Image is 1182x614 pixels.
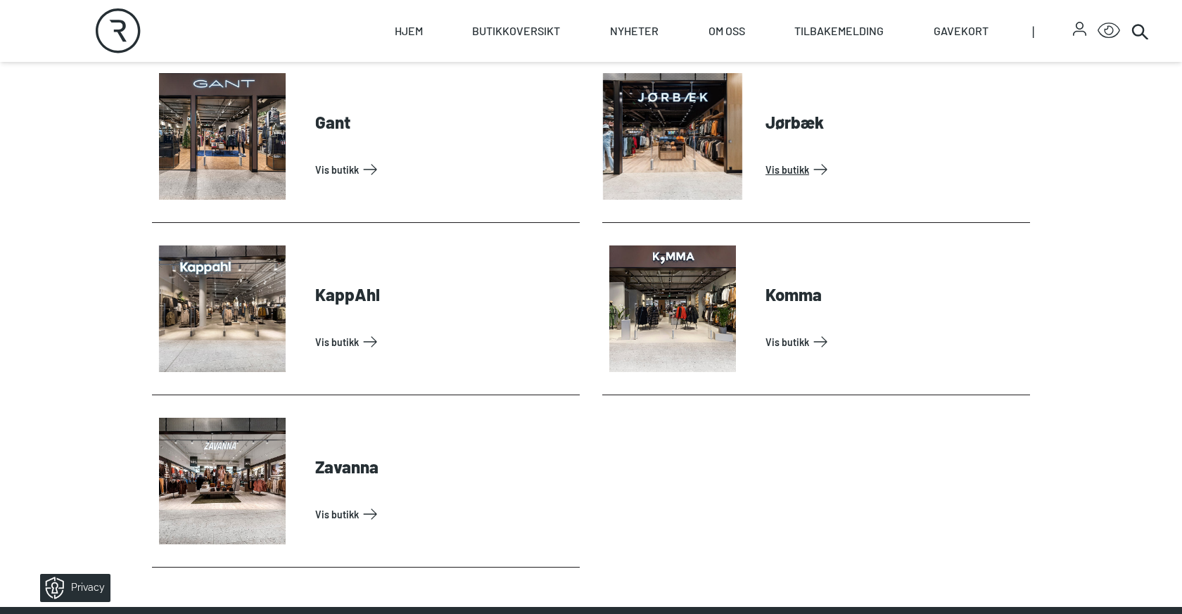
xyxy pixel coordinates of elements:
a: Vis Butikk: Komma [765,331,1024,353]
a: Vis Butikk: Jørbæk [765,158,1024,181]
a: Vis Butikk: Zavanna [315,503,574,525]
a: Vis Butikk: KappAhl [315,331,574,353]
a: Vis Butikk: Gant [315,158,574,181]
button: Open Accessibility Menu [1098,20,1120,42]
iframe: Manage Preferences [14,569,129,607]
